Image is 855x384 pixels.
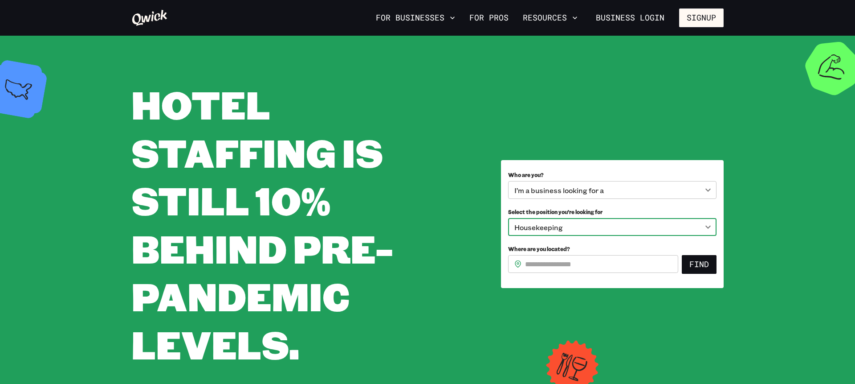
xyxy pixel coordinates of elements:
div: I’m a business looking for a [508,181,717,199]
button: Resources [519,10,581,25]
a: For Pros [466,10,512,25]
button: Signup [679,8,724,27]
button: For Businesses [372,10,459,25]
span: Who are you? [508,171,544,178]
button: Find [682,255,717,274]
div: Housekeeping [508,218,717,236]
a: Business Login [588,8,672,27]
span: HOTEL STAFFING IS STILL 10% BEHIND PRE-PANDEMIC LEVELS. [131,78,393,370]
span: Where are you located? [508,245,570,252]
span: Select the position you’re looking for [508,208,603,215]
